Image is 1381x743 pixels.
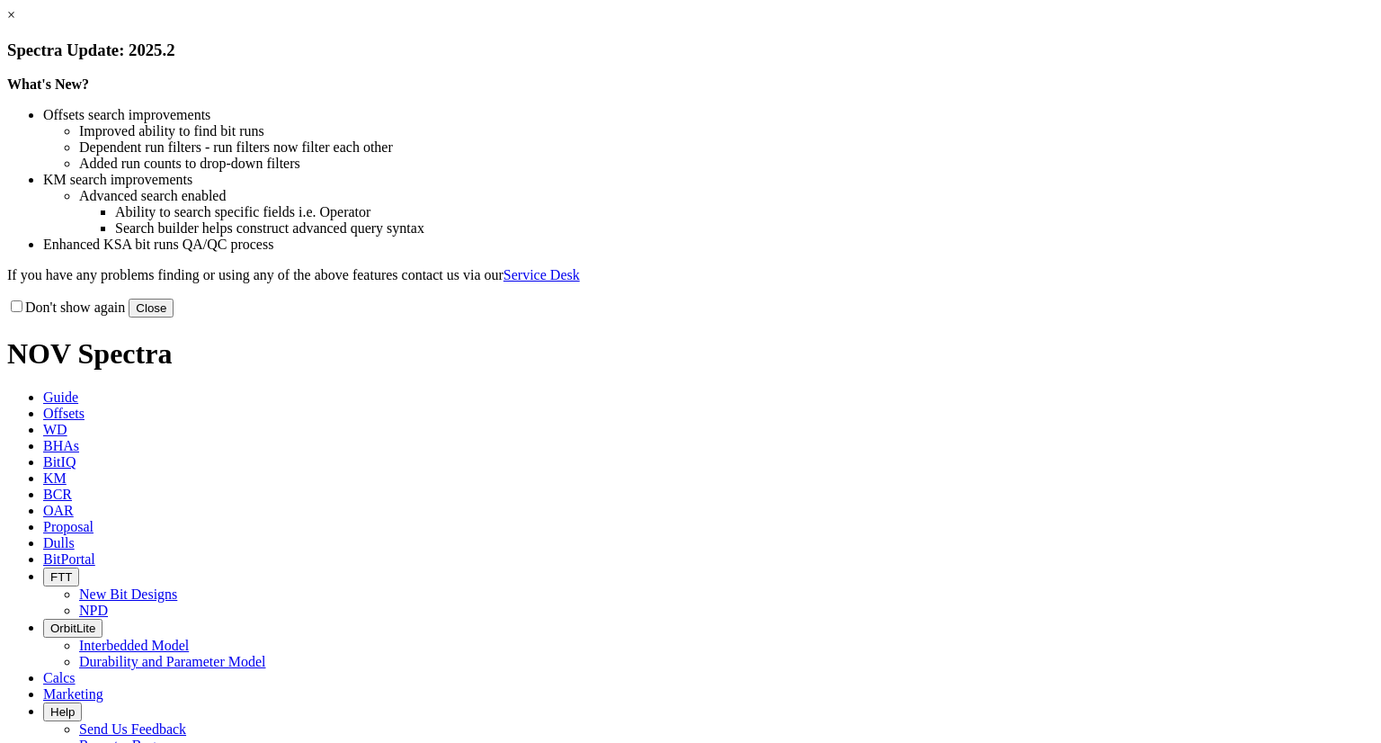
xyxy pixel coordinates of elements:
input: Don't show again [11,300,22,312]
li: Added run counts to drop-down filters [79,156,1374,172]
li: Advanced search enabled [79,188,1374,204]
a: Durability and Parameter Model [79,654,266,669]
li: Improved ability to find bit runs [79,123,1374,139]
li: Search builder helps construct advanced query syntax [115,220,1374,237]
label: Don't show again [7,300,125,315]
button: Close [129,299,174,318]
span: WD [43,422,67,437]
li: Offsets search improvements [43,107,1374,123]
span: Help [50,705,75,719]
a: Send Us Feedback [79,721,186,737]
span: BitIQ [43,454,76,470]
a: NPD [79,603,108,618]
a: Service Desk [503,267,580,282]
li: Enhanced KSA bit runs QA/QC process [43,237,1374,253]
span: BCR [43,487,72,502]
span: OrbitLite [50,622,95,635]
li: Dependent run filters - run filters now filter each other [79,139,1374,156]
li: Ability to search specific fields i.e. Operator [115,204,1374,220]
span: BHAs [43,438,79,453]
span: Calcs [43,670,76,685]
a: × [7,7,15,22]
span: Offsets [43,406,85,421]
span: Marketing [43,686,103,702]
span: Dulls [43,535,75,551]
span: FTT [50,570,72,584]
a: New Bit Designs [79,586,177,602]
span: Guide [43,389,78,405]
li: KM search improvements [43,172,1374,188]
h3: Spectra Update: 2025.2 [7,40,1374,60]
p: If you have any problems finding or using any of the above features contact us via our [7,267,1374,283]
span: OAR [43,503,74,518]
a: Interbedded Model [79,638,189,653]
span: Proposal [43,519,94,534]
h1: NOV Spectra [7,337,1374,371]
span: BitPortal [43,551,95,567]
span: KM [43,470,67,486]
strong: What's New? [7,76,89,92]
